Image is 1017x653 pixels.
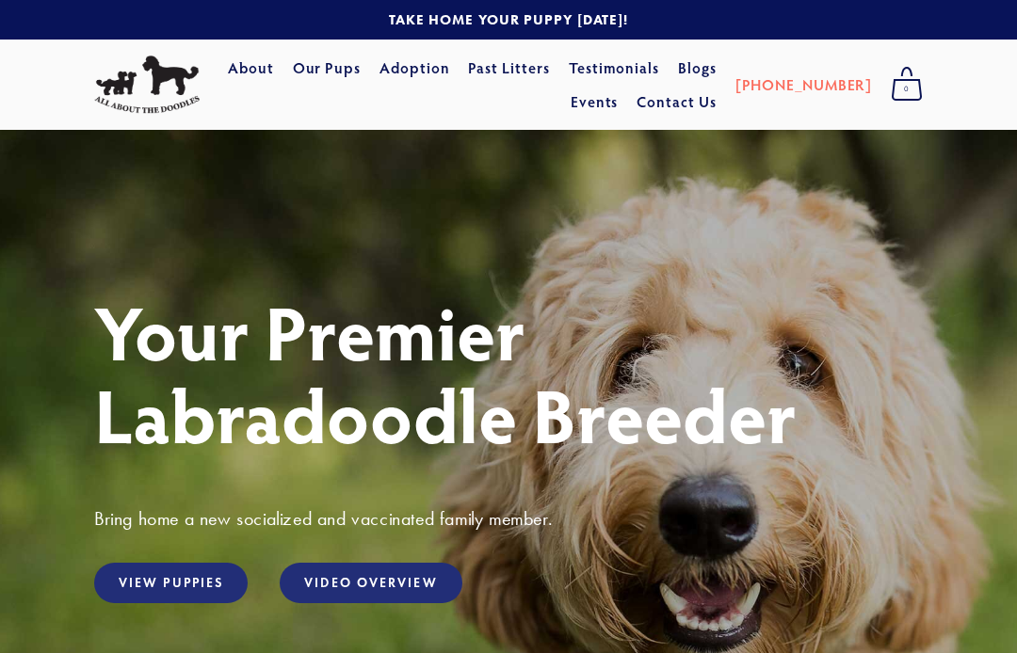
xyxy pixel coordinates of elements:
h1: Your Premier Labradoodle Breeder [94,290,923,455]
a: View Puppies [94,563,248,603]
a: 0 items in cart [881,61,932,108]
a: Events [571,85,619,119]
a: Past Litters [468,57,550,77]
a: Our Pups [293,51,362,85]
a: Adoption [379,51,450,85]
a: Testimonials [569,51,660,85]
a: Video Overview [280,563,461,603]
img: All About The Doodles [94,56,200,114]
a: [PHONE_NUMBER] [735,68,872,102]
a: Contact Us [637,85,717,119]
a: Blogs [678,51,717,85]
h3: Bring home a new socialized and vaccinated family member. [94,506,923,531]
span: 0 [891,77,923,102]
a: About [228,51,274,85]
